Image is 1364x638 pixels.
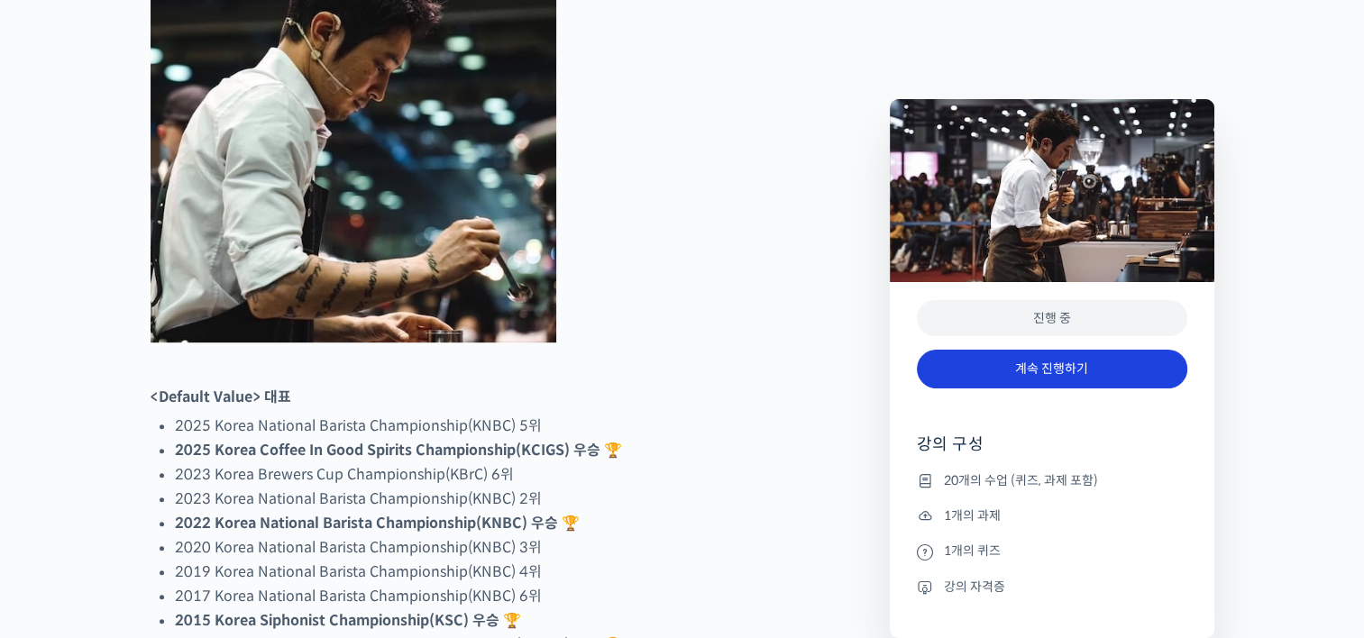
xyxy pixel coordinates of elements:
[917,433,1187,469] h4: 강의 구성
[57,515,68,530] span: 홈
[151,387,291,406] strong: <Default Value> 대표
[175,487,794,511] li: 2023 Korea National Barista Championship(KNBC) 2위
[233,488,346,533] a: 설정
[175,560,794,584] li: 2019 Korea National Barista Championship(KNBC) 4위
[175,514,580,533] strong: 2022 Korea National Barista Championship(KNBC) 우승 🏆
[5,488,119,533] a: 홈
[917,300,1187,337] div: 진행 중
[175,535,794,560] li: 2020 Korea National Barista Championship(KNBC) 3위
[175,462,794,487] li: 2023 Korea Brewers Cup Championship(KBrC) 6위
[175,584,794,608] li: 2017 Korea National Barista Championship(KNBC) 6위
[917,350,1187,388] a: 계속 진행하기
[175,441,622,460] strong: 2025 Korea Coffee In Good Spirits Championship(KCIGS) 우승 🏆
[917,505,1187,526] li: 1개의 과제
[175,414,794,438] li: 2025 Korea National Barista Championship(KNBC) 5위
[917,541,1187,562] li: 1개의 퀴즈
[119,488,233,533] a: 대화
[175,611,521,630] strong: 2015 Korea Siphonist Championship(KSC) 우승 🏆
[279,515,300,530] span: 설정
[917,576,1187,597] li: 강의 자격증
[165,516,187,531] span: 대화
[917,469,1187,491] li: 20개의 수업 (퀴즈, 과제 포함)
